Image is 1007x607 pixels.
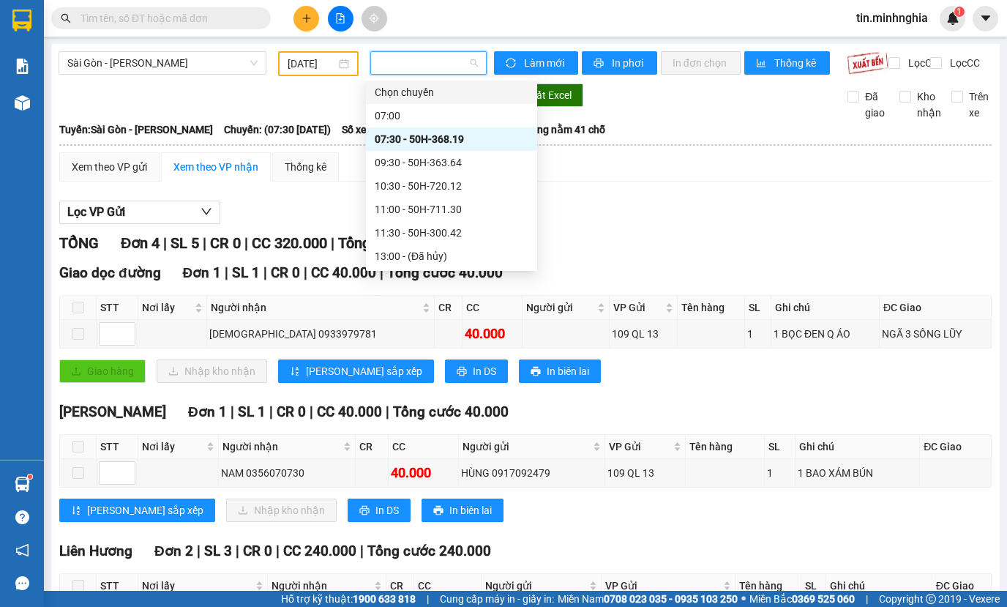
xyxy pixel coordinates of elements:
[59,543,132,559] span: Liên Hương
[386,403,389,420] span: |
[231,403,234,420] span: |
[154,543,193,559] span: Đơn 2
[963,89,995,121] span: Trên xe
[59,499,215,522] button: sort-ascending[PERSON_NAME] sắp xếp
[335,13,345,23] span: file-add
[386,574,413,598] th: CR
[252,234,327,252] span: CC 320.000
[12,10,31,31] img: logo-vxr
[359,505,370,517] span: printer
[902,55,940,71] span: Lọc CR
[288,56,335,72] input: 12/09/2025
[244,234,248,252] span: |
[15,543,29,557] span: notification
[97,435,138,459] th: STT
[610,320,678,349] td: 109 QL 13
[15,510,29,524] span: question-circle
[932,574,992,598] th: ĐC Giao
[920,435,992,459] th: ĐC Giao
[306,363,422,379] span: [PERSON_NAME] sắp xếp
[356,435,389,459] th: CR
[449,502,492,518] span: In biên lai
[375,201,528,217] div: 11:00 - 50H-711.30
[209,326,432,342] div: [DEMOGRAPHIC_DATA] 0933979781
[957,7,962,17] span: 1
[375,84,528,100] div: Chọn chuyến
[285,159,326,175] div: Thống kê
[661,51,741,75] button: In đơn chọn
[422,499,503,522] button: printerIn biên lai
[461,465,602,481] div: HÙNG 0917092479
[224,122,331,138] span: Chuyến: (07:30 [DATE])
[911,89,947,121] span: Kho nhận
[67,52,258,74] span: Sài Gòn - Phan Rí
[369,13,379,23] span: aim
[845,9,940,27] span: tin.minhnghia
[375,178,528,194] div: 10:30 - 50H-720.12
[311,264,376,281] span: CC 40.000
[281,591,416,607] span: Hỗ trợ kỹ thuật:
[97,296,138,320] th: STT
[276,543,280,559] span: |
[353,593,416,605] strong: 1900 633 818
[59,360,146,383] button: uploadGiao hàng
[211,299,419,316] span: Người nhận
[360,543,364,559] span: |
[582,51,657,75] button: printerIn phơi
[774,55,818,71] span: Thống kê
[678,296,745,320] th: Tên hàng
[203,234,206,252] span: |
[367,543,491,559] span: Tổng cước 240.000
[15,59,30,74] img: solution-icon
[494,51,578,75] button: syncLàm mới
[342,122,424,138] span: Số xe: 50H-368.19
[375,154,528,171] div: 09:30 - 50H-363.64
[81,10,253,26] input: Tìm tên, số ĐT hoặc mã đơn
[197,543,201,559] span: |
[524,55,566,71] span: Làm mới
[188,403,227,420] span: Đơn 1
[427,591,429,607] span: |
[283,543,356,559] span: CC 240.000
[204,543,232,559] span: SL 3
[506,58,518,70] span: sync
[183,264,222,281] span: Đơn 1
[605,578,719,594] span: VP Gửi
[524,87,572,103] span: Xuất Excel
[749,591,855,607] span: Miền Bắc
[389,435,459,459] th: CC
[338,234,463,252] span: Tổng cước 320.000
[463,296,523,320] th: CC
[519,360,601,383] button: printerIn biên lai
[979,12,992,25] span: caret-down
[317,403,382,420] span: CC 40.000
[97,574,138,598] th: STT
[173,159,258,175] div: Xem theo VP nhận
[278,360,434,383] button: sort-ascending[PERSON_NAME] sắp xếp
[747,326,768,342] div: 1
[393,403,509,420] span: Tổng cước 40.000
[859,89,891,121] span: Đã giao
[375,108,528,124] div: 07:00
[59,403,166,420] span: [PERSON_NAME]
[433,505,443,517] span: printer
[328,6,353,31] button: file-add
[201,206,212,217] span: down
[142,578,252,594] span: Nơi lấy
[445,360,508,383] button: printerIn DS
[477,122,605,138] span: Loại xe: Giường nằm 41 chỗ
[607,465,683,481] div: 109 QL 13
[465,324,520,344] div: 40.000
[457,366,467,378] span: printer
[612,55,645,71] span: In phơi
[210,234,241,252] span: CR 0
[163,234,167,252] span: |
[946,12,959,25] img: icon-new-feature
[604,593,738,605] strong: 0708 023 035 - 0935 103 250
[157,360,267,383] button: downloadNhập kho nhận
[59,234,99,252] span: TỔNG
[756,58,768,70] span: bar-chart
[880,296,992,320] th: ĐC Giao
[944,55,982,71] span: Lọc CC
[375,248,528,264] div: 13:00 - (Đã hủy)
